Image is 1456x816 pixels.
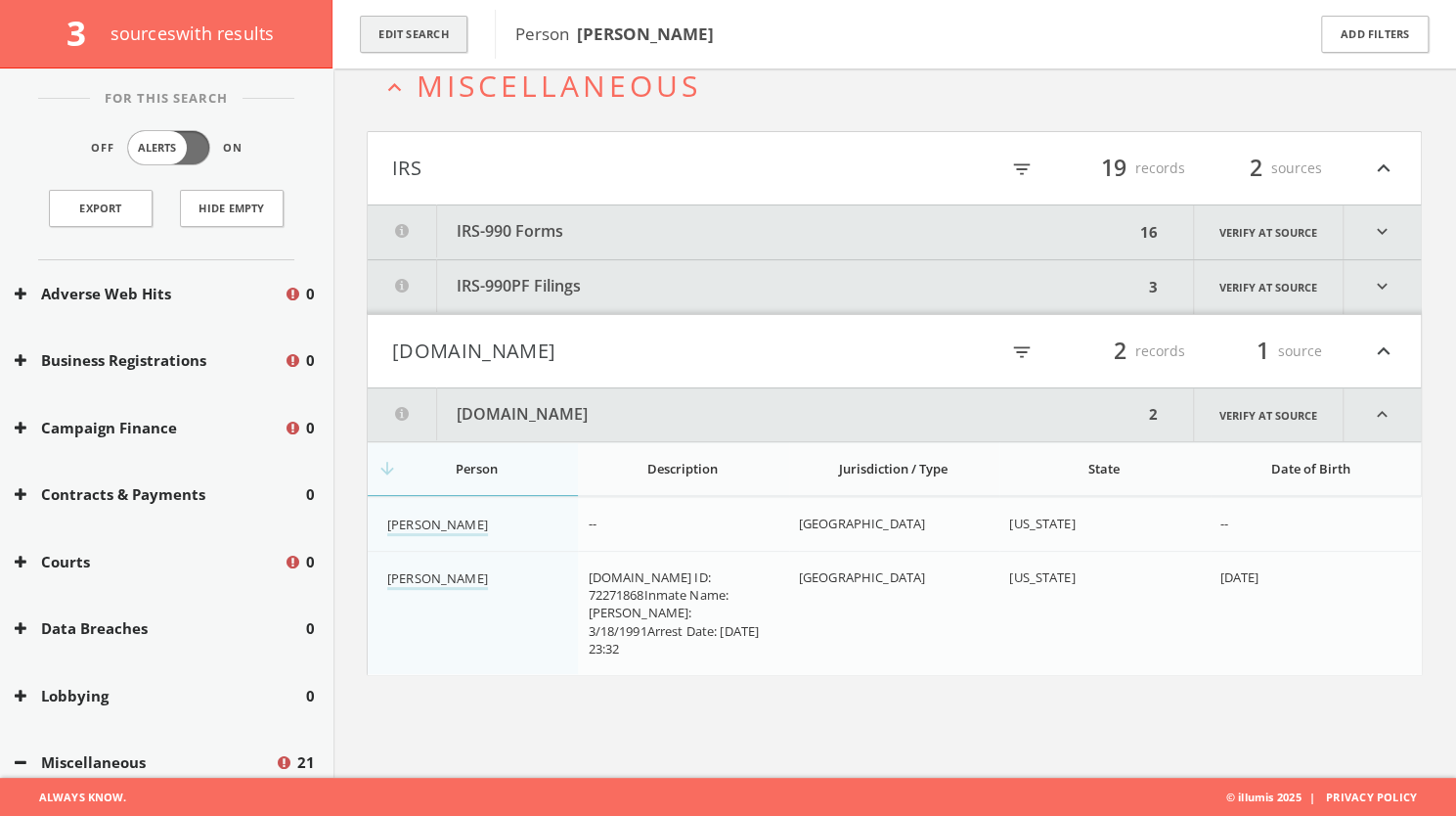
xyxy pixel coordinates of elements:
[368,497,1421,674] div: grid
[1220,515,1228,532] span: --
[577,23,714,45] b: [PERSON_NAME]
[588,568,759,657] span: [DOMAIN_NAME] ID: 72271868Inmate Name: [PERSON_NAME]: 3/18/1991Arrest Date: [DATE] 23:32
[1241,151,1271,185] span: 2
[1344,388,1421,441] i: expand_less
[66,10,103,56] span: 3
[1344,260,1421,314] i: expand_more
[306,551,315,573] span: 0
[1371,335,1396,368] i: expand_less
[1009,460,1198,477] div: State
[368,260,1143,314] button: IRS-990PF Filings
[387,569,488,590] a: [PERSON_NAME]
[91,140,114,157] span: Off
[15,617,306,640] button: Data Breaches
[1068,152,1185,185] div: records
[1009,568,1075,586] span: [US_STATE]
[1248,334,1278,368] span: 1
[368,205,1134,259] button: IRS-990 Forms
[799,568,925,586] span: [GEOGRAPHIC_DATA]
[1205,152,1322,185] div: sources
[15,417,284,439] button: Campaign Finance
[15,551,284,573] button: Courts
[1205,335,1322,368] div: source
[1143,260,1164,314] div: 3
[15,283,284,305] button: Adverse Web Hits
[306,417,315,439] span: 0
[180,190,284,227] button: Hide Empty
[1326,790,1417,804] a: Privacy Policy
[306,349,315,372] span: 0
[306,283,315,305] span: 0
[392,335,895,368] button: [DOMAIN_NAME]
[1344,205,1421,259] i: expand_more
[49,190,153,227] a: Export
[588,515,596,532] span: --
[1011,159,1033,180] i: filter_list
[1371,152,1396,185] i: expand_less
[1105,334,1135,368] span: 2
[799,515,925,532] span: [GEOGRAPHIC_DATA]
[381,74,408,101] i: expand_less
[1009,515,1075,532] span: [US_STATE]
[588,460,776,477] div: Description
[1220,568,1259,586] span: [DATE]
[1193,388,1344,441] a: Verify at source
[360,16,467,54] button: Edit Search
[306,483,315,506] span: 0
[368,388,1143,441] button: [DOMAIN_NAME]
[306,685,315,707] span: 0
[306,617,315,640] span: 0
[1321,16,1429,54] button: Add Filters
[15,349,284,372] button: Business Registrations
[387,516,488,536] a: [PERSON_NAME]
[387,460,566,477] div: Person
[15,483,306,506] button: Contracts & Payments
[1193,205,1344,259] a: Verify at source
[1193,260,1344,314] a: Verify at source
[1301,790,1322,804] span: |
[1220,460,1401,477] div: Date of Birth
[297,751,315,774] span: 21
[15,685,306,707] button: Lobbying
[110,22,275,45] span: source s with results
[90,89,243,109] span: For This Search
[1134,205,1164,259] div: 16
[381,69,1422,102] button: expand_lessMiscellaneous
[417,66,701,106] span: Miscellaneous
[1092,151,1135,185] span: 19
[799,460,988,477] div: Jurisdiction / Type
[515,23,714,45] span: Person
[377,459,397,478] i: arrow_downward
[1143,388,1164,441] div: 2
[223,140,243,157] span: On
[1011,341,1033,363] i: filter_list
[392,152,895,185] button: IRS
[1068,335,1185,368] div: records
[15,751,275,774] button: Miscellaneous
